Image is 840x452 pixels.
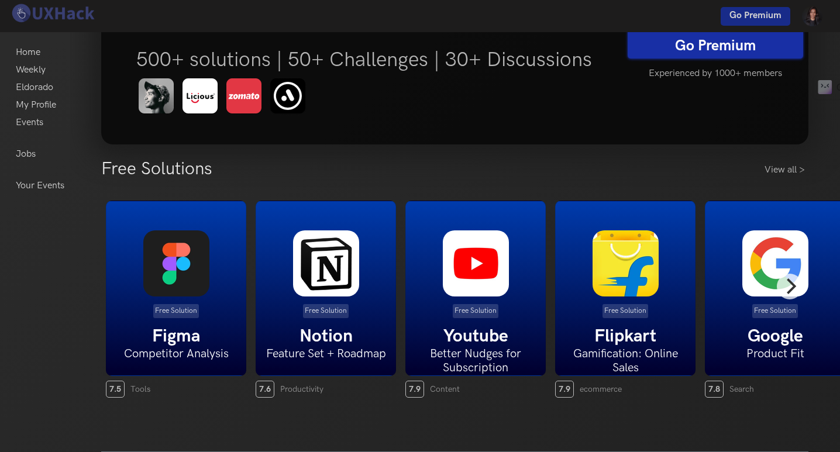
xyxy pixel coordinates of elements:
[106,347,246,361] h6: Competitor Analysis
[16,177,64,195] a: Your Events
[106,201,246,398] a: Free Solution Figma Competitor Analysis 7.5 Tools
[406,326,545,347] h5: Youtube
[9,3,97,23] img: UXHack logo
[406,347,545,375] h6: Better Nudges for Subscription
[303,304,349,318] p: Free Solution
[16,44,40,61] a: Home
[405,381,424,398] span: 7.9
[729,10,782,21] span: Go Premium
[453,304,498,318] p: Free Solution
[555,381,574,398] span: 7.9
[729,384,754,394] span: Search
[16,114,43,132] a: Events
[752,304,798,318] p: Free Solution
[153,304,199,318] p: Free Solution
[628,29,803,58] a: Go Premium
[256,326,395,347] h5: Notion
[106,326,246,347] h5: Figma
[802,6,822,26] img: Your profile pic
[256,201,396,398] a: Free Solution Notion Feature Set + Roadmap 7.6 Productivity
[16,146,36,163] a: Jobs
[603,304,648,318] p: Free Solution
[556,326,695,347] h5: Flipkart
[16,61,46,79] a: Weekly
[555,201,696,398] a: Free Solution Flipkart Gamification: Online Sales 7.9 ecommerce
[280,384,323,394] span: Productivity
[777,274,803,299] button: Next
[256,347,395,361] h6: Feature Set + Roadmap
[765,163,808,177] a: View all >
[721,7,790,26] a: Go Premium
[16,96,56,114] a: My Profile
[106,381,125,398] span: 7.5
[101,158,212,180] h3: Free Solutions
[256,381,274,398] span: 7.6
[430,384,460,394] span: Content
[705,381,724,398] span: 7.8
[405,201,546,398] a: Free Solution Youtube Better Nudges for Subscription 7.9 Content
[556,347,695,375] h6: Gamification: Online Sales
[136,77,312,116] img: eldorado-banner-1.png
[136,47,610,72] h5: 500+ solutions | 50+ Challenges | 30+ Discussions
[130,384,150,394] span: Tools
[580,384,622,394] span: ecommerce
[628,61,803,86] h5: Experienced by 1000+ members
[16,79,53,96] a: Eldorado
